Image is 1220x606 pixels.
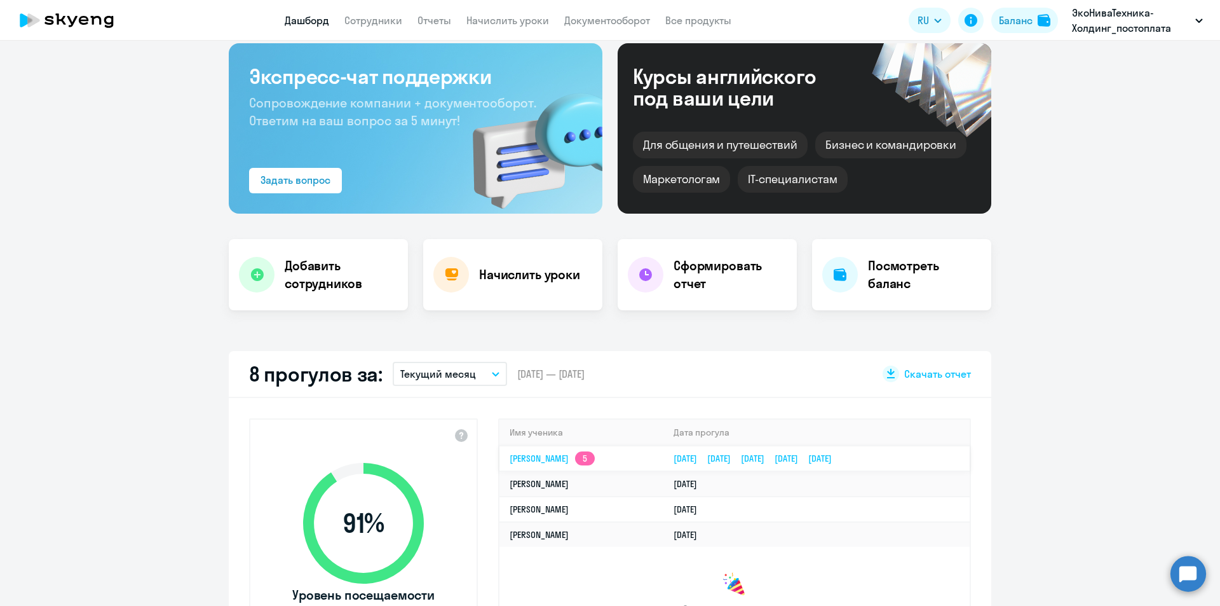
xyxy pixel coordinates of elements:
a: Сотрудники [344,14,402,27]
a: Все продукты [665,14,731,27]
a: Начислить уроки [466,14,549,27]
button: Задать вопрос [249,168,342,193]
img: bg-img [454,71,602,214]
span: Скачать отчет [904,367,971,381]
h4: Сформировать отчет [674,257,787,293]
div: Маркетологам [633,166,730,193]
button: Текущий месяц [393,362,507,386]
div: Баланс [999,13,1033,28]
a: [PERSON_NAME] [510,478,569,490]
app-skyeng-badge: 5 [575,451,595,465]
a: [DATE] [674,478,707,490]
div: IT-специалистам [738,166,847,193]
h2: 8 прогулов за: [249,361,383,387]
a: [DATE] [674,504,707,515]
a: [PERSON_NAME]5 [510,453,595,464]
a: Документооборот [564,14,650,27]
img: congrats [722,572,747,598]
span: 91 % [290,508,437,539]
button: Балансbalance [991,8,1058,33]
h4: Добавить сотрудников [285,257,398,293]
p: Текущий месяц [400,366,476,382]
a: [DATE] [674,529,707,541]
th: Дата прогула [663,420,970,446]
a: Дашборд [285,14,329,27]
a: [PERSON_NAME] [510,529,569,541]
a: [PERSON_NAME] [510,504,569,515]
h3: Экспресс-чат поддержки [249,64,582,89]
a: Отчеты [417,14,451,27]
th: Имя ученика [499,420,663,446]
div: Задать вопрос [261,172,330,188]
div: Для общения и путешествий [633,132,808,158]
button: ЭкоНиваТехника-Холдинг_постоплата 2025 год, ЭКОНИВАТЕХНИКА-ХОЛДИНГ, ООО [1066,5,1209,36]
h4: Посмотреть баланс [868,257,981,293]
p: ЭкоНиваТехника-Холдинг_постоплата 2025 год, ЭКОНИВАТЕХНИКА-ХОЛДИНГ, ООО [1072,5,1190,36]
button: RU [909,8,951,33]
a: [DATE][DATE][DATE][DATE][DATE] [674,453,842,464]
h4: Начислить уроки [479,266,580,284]
span: [DATE] — [DATE] [517,367,585,381]
img: balance [1038,14,1050,27]
span: RU [918,13,929,28]
div: Курсы английского под ваши цели [633,65,850,109]
span: Сопровождение компании + документооборот. Ответим на ваш вопрос за 5 минут! [249,95,536,128]
div: Бизнес и командировки [815,132,966,158]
